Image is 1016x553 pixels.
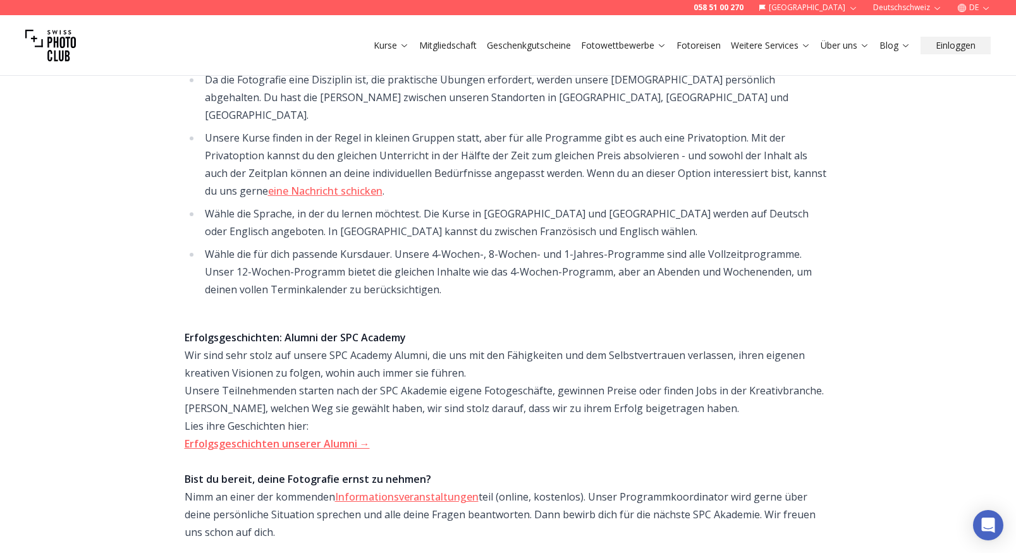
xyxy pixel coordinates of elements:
[268,184,383,198] a: eine Nachricht schicken
[419,39,477,52] a: Mitgliedschaft
[671,37,726,54] button: Fotoreisen
[482,37,576,54] button: Geschenkgutscheine
[731,39,811,52] a: Weitere Services
[25,20,76,71] img: Swiss photo club
[921,37,991,54] button: Einloggen
[335,490,479,504] a: Informationsveranstaltungen
[369,37,414,54] button: Kurse
[414,37,482,54] button: Mitgliedschaft
[285,331,406,344] strong: Alumni der SPC Academy
[821,39,869,52] a: Über uns
[874,37,915,54] button: Blog
[201,129,832,200] li: Unsere Kurse finden in der Regel in kleinen Gruppen statt, aber für alle Programme gibt es auch e...
[201,245,832,298] li: Wähle die für dich passende Kursdauer. Unsere 4-Wochen-, 8-Wochen- und 1-Jahres-Programme sind al...
[201,205,832,240] li: Wähle die Sprache, in der du lernen möchtest. Die Kurse in [GEOGRAPHIC_DATA] und [GEOGRAPHIC_DATA...
[676,39,721,52] a: Fotoreisen
[879,39,910,52] a: Blog
[185,472,431,486] strong: Bist du bereit, deine Fotografie ernst zu nehmen?
[185,331,282,344] strong: Erfolgsgeschichten:
[576,37,671,54] button: Fotowettbewerbe
[726,37,816,54] button: Weitere Services
[201,71,832,124] li: Da die Fotografie eine Disziplin ist, die praktische Übungen erfordert, werden unsere [DEMOGRAPHI...
[816,37,874,54] button: Über uns
[694,3,744,13] a: 058 51 00 270
[973,510,1003,540] div: Open Intercom Messenger
[581,39,666,52] a: Fotowettbewerbe
[487,39,571,52] a: Geschenkgutscheine
[374,39,409,52] a: Kurse
[185,437,370,451] a: Erfolgsgeschichten unserer Alumni →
